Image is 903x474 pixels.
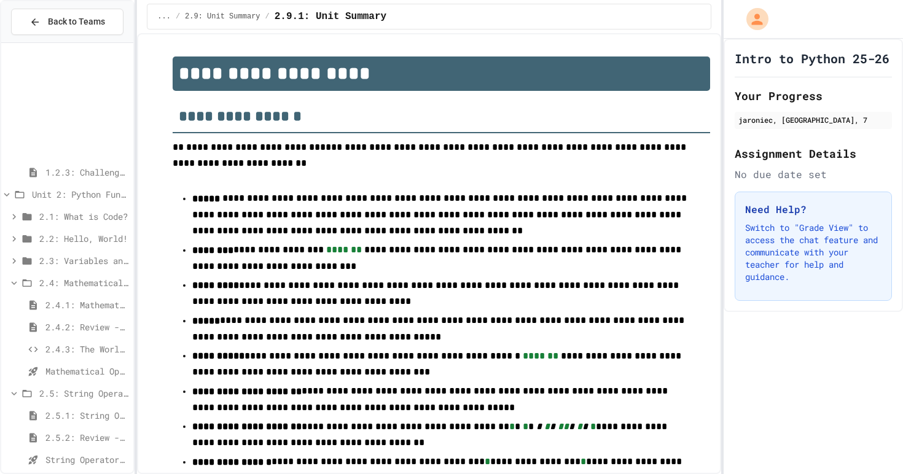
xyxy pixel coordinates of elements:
div: jaroniec, [GEOGRAPHIC_DATA], 7 [738,114,888,125]
span: / [265,12,270,21]
h2: Your Progress [735,87,892,104]
span: 2.4: Mathematical Operators [39,276,128,289]
span: 1.2.3: Challenge Problem - The Bridge [45,166,128,179]
span: Mathematical Operators - Quiz [45,365,128,378]
button: Back to Teams [11,9,123,35]
span: / [176,12,180,21]
h1: Intro to Python 25-26 [735,50,889,67]
h2: Assignment Details [735,145,892,162]
span: 2.5.2: Review - String Operators [45,431,128,444]
span: 2.9: Unit Summary [185,12,260,21]
span: 2.3: Variables and Data Types [39,254,128,267]
h3: Need Help? [745,202,881,217]
span: 2.9.1: Unit Summary [275,9,386,24]
span: 2.4.2: Review - Mathematical Operators [45,321,128,333]
span: 2.4.3: The World's Worst [PERSON_NAME] Market [45,343,128,355]
p: Switch to "Grade View" to access the chat feature and communicate with your teacher for help and ... [745,222,881,283]
span: 2.5: String Operators [39,387,128,400]
div: No due date set [735,167,892,182]
span: 2.5.1: String Operators [45,409,128,422]
span: 2.2: Hello, World! [39,232,128,245]
span: Unit 2: Python Fundamentals [32,188,128,201]
span: 2.1: What is Code? [39,210,128,223]
span: 2.4.1: Mathematical Operators [45,298,128,311]
span: Back to Teams [48,15,105,28]
span: ... [157,12,171,21]
span: String Operators - Quiz [45,453,128,466]
div: My Account [733,5,772,33]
